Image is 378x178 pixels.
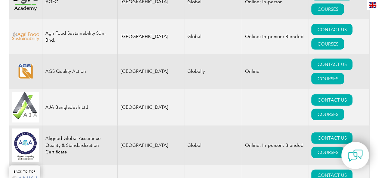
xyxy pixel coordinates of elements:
td: AJA Bangladesh Ltd [42,89,117,126]
a: COURSES [311,73,344,85]
img: 049e7a12-d1a0-ee11-be37-00224893a058-logo.jpg [12,129,39,162]
td: [GEOGRAPHIC_DATA] [117,54,184,89]
td: Agri Food Sustainability Sdn. Bhd. [42,19,117,54]
td: AGS Quality Action [42,54,117,89]
td: Aligned Global Assurance Quality & Standardization Certificate [42,126,117,165]
td: [GEOGRAPHIC_DATA] [117,19,184,54]
a: CONTACT US [311,94,352,106]
a: COURSES [311,4,344,15]
img: e9ac0e2b-848c-ef11-8a6a-00224810d884-logo.jpg [12,92,39,123]
a: COURSES [311,147,344,158]
td: Online; In-person; Blended [242,19,308,54]
a: BACK TO TOP [9,165,40,178]
img: e8128bb3-5a91-eb11-b1ac-002248146a66-logo.png [12,64,39,79]
a: COURSES [311,38,344,50]
a: CONTACT US [311,24,352,35]
a: CONTACT US [311,132,352,144]
img: f9836cf2-be2c-ed11-9db1-00224814fd52-logo.png [12,32,39,41]
img: contact-chat.png [348,148,363,163]
td: Global [184,19,242,54]
a: COURSES [311,109,344,120]
td: [GEOGRAPHIC_DATA] [117,89,184,126]
img: en [369,2,376,8]
td: Globally [184,54,242,89]
a: CONTACT US [311,59,352,70]
td: Online; In-person; Blended [242,126,308,165]
td: Online [242,54,308,89]
td: Global [184,126,242,165]
td: [GEOGRAPHIC_DATA] [117,126,184,165]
